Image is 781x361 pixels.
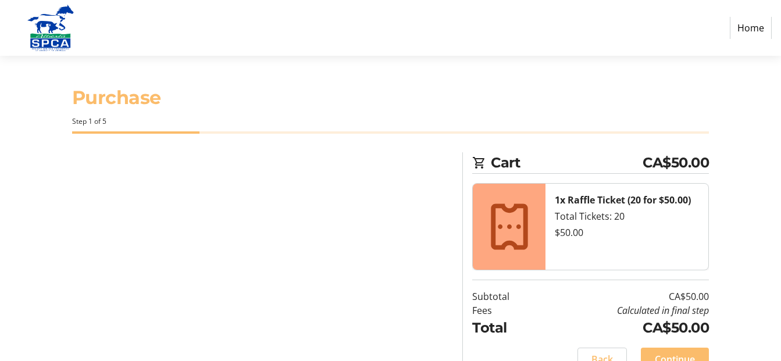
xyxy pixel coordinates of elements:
td: Subtotal [472,289,540,303]
td: Fees [472,303,540,317]
td: Calculated in final step [541,303,709,317]
strong: 1x Raffle Ticket (20 for $50.00) [555,194,691,206]
div: Total Tickets: 20 [555,209,699,223]
span: CA$50.00 [643,152,709,173]
td: Total [472,317,540,338]
td: CA$50.00 [541,317,709,338]
div: Step 1 of 5 [72,116,709,127]
div: $50.00 [555,226,699,240]
h1: Purchase [72,84,709,112]
span: Cart [491,152,643,173]
a: Home [730,17,772,39]
td: CA$50.00 [541,289,709,303]
img: Alberta SPCA's Logo [9,5,92,51]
